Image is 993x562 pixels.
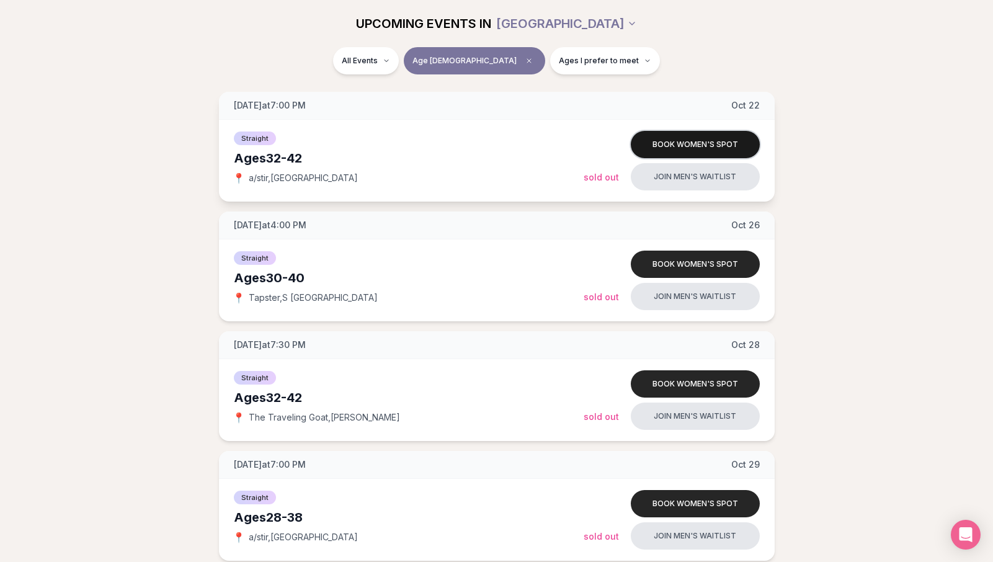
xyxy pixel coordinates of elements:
span: [DATE] at 7:00 PM [234,99,306,112]
button: Book women's spot [631,490,760,517]
button: Join men's waitlist [631,403,760,430]
span: 📍 [234,413,244,422]
span: Oct 22 [731,99,760,112]
span: 📍 [234,173,244,183]
span: Oct 29 [731,458,760,471]
button: Ages I prefer to meet [550,47,660,74]
div: Ages 28-38 [234,509,584,526]
span: Age [DEMOGRAPHIC_DATA] [412,56,517,66]
span: Straight [234,491,276,504]
span: Straight [234,251,276,265]
span: Straight [234,371,276,385]
span: All Events [342,56,378,66]
span: a/stir , [GEOGRAPHIC_DATA] [249,172,358,184]
button: [GEOGRAPHIC_DATA] [496,10,637,37]
span: 📍 [234,532,244,542]
button: Age [DEMOGRAPHIC_DATA]Clear age [404,47,545,74]
button: Join men's waitlist [631,163,760,190]
span: [DATE] at 7:00 PM [234,458,306,471]
span: Ages I prefer to meet [559,56,639,66]
div: Open Intercom Messenger [951,520,981,550]
div: Ages 32-42 [234,389,584,406]
span: Oct 26 [731,219,760,231]
button: Join men's waitlist [631,283,760,310]
span: Tapster , S [GEOGRAPHIC_DATA] [249,292,378,304]
div: Ages 32-42 [234,149,584,167]
span: Sold Out [584,531,619,542]
button: Book women's spot [631,131,760,158]
button: Join men's waitlist [631,522,760,550]
div: Ages 30-40 [234,269,584,287]
button: Book women's spot [631,251,760,278]
span: Oct 28 [731,339,760,351]
span: Sold Out [584,411,619,422]
span: UPCOMING EVENTS IN [356,15,491,32]
button: Book women's spot [631,370,760,398]
span: Clear age [522,53,537,68]
span: Straight [234,132,276,145]
span: [DATE] at 7:30 PM [234,339,306,351]
span: [DATE] at 4:00 PM [234,219,306,231]
span: The Traveling Goat , [PERSON_NAME] [249,411,400,424]
span: a/stir , [GEOGRAPHIC_DATA] [249,531,358,543]
button: All Events [333,47,399,74]
span: 📍 [234,293,244,303]
span: Sold Out [584,172,619,182]
span: Sold Out [584,292,619,302]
